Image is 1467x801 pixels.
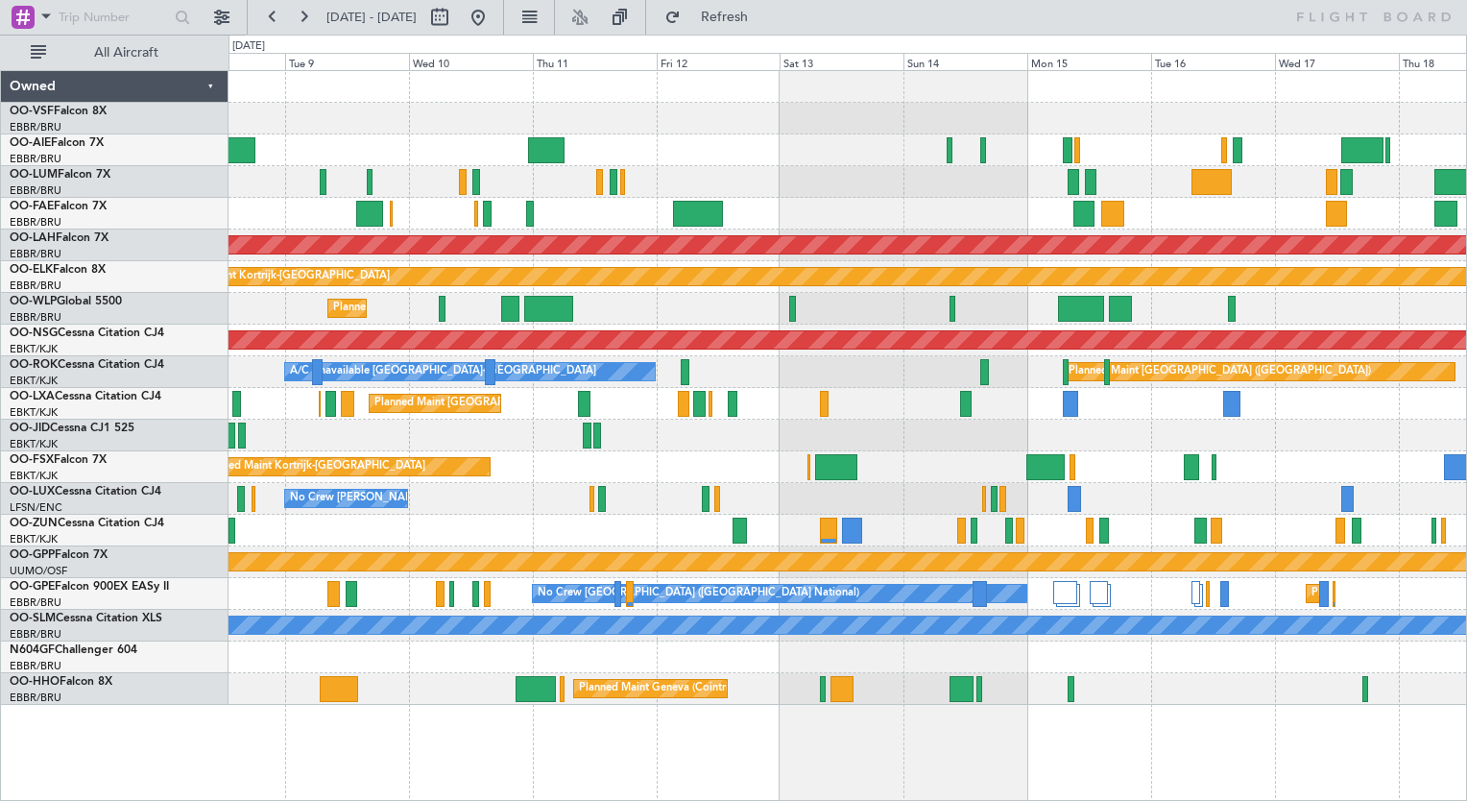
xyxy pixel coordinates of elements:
span: OO-LAH [10,232,56,244]
span: OO-LUM [10,169,58,181]
div: Planned Maint [GEOGRAPHIC_DATA] ([GEOGRAPHIC_DATA]) [1069,357,1371,386]
a: OO-LAHFalcon 7X [10,232,108,244]
div: A/C Unavailable [GEOGRAPHIC_DATA]-[GEOGRAPHIC_DATA] [290,357,596,386]
div: Tue 9 [285,53,409,70]
a: OO-LUMFalcon 7X [10,169,110,181]
span: OO-NSG [10,328,58,339]
a: LFSN/ENC [10,500,62,515]
a: OO-FSXFalcon 7X [10,454,107,466]
span: OO-ELK [10,264,53,276]
div: Wed 10 [409,53,533,70]
a: OO-FAEFalcon 7X [10,201,107,212]
a: EBBR/BRU [10,279,61,293]
div: Wed 17 [1275,53,1399,70]
span: OO-FAE [10,201,54,212]
span: OO-GPP [10,549,55,561]
a: OO-AIEFalcon 7X [10,137,104,149]
a: EBBR/BRU [10,627,61,642]
a: OO-VSFFalcon 8X [10,106,107,117]
a: EBBR/BRU [10,691,61,705]
a: EBBR/BRU [10,659,61,673]
span: OO-SLM [10,613,56,624]
a: EBBR/BRU [10,120,61,134]
span: OO-LXA [10,391,55,402]
span: OO-AIE [10,137,51,149]
input: Trip Number [59,3,169,32]
div: Sun 14 [903,53,1027,70]
a: OO-GPEFalcon 900EX EASy II [10,581,169,593]
div: Thu 11 [533,53,657,70]
a: OO-NSGCessna Citation CJ4 [10,328,164,339]
a: EBBR/BRU [10,215,61,230]
span: N604GF [10,644,55,656]
a: EBBR/BRU [10,152,61,166]
span: Refresh [685,11,765,24]
a: OO-GPPFalcon 7X [10,549,108,561]
a: EBKT/KJK [10,532,58,546]
a: EBKT/KJK [10,437,58,451]
span: [DATE] - [DATE] [326,9,417,26]
div: Planned Maint Kortrijk-[GEOGRAPHIC_DATA] [166,262,390,291]
a: OO-LXACessna Citation CJ4 [10,391,161,402]
a: EBKT/KJK [10,469,58,483]
a: N604GFChallenger 604 [10,644,137,656]
a: OO-HHOFalcon 8X [10,676,112,688]
a: OO-ELKFalcon 8X [10,264,106,276]
span: OO-ZUN [10,518,58,529]
a: OO-ROKCessna Citation CJ4 [10,359,164,371]
a: EBKT/KJK [10,405,58,420]
button: All Aircraft [21,37,208,68]
a: OO-ZUNCessna Citation CJ4 [10,518,164,529]
a: OO-SLMCessna Citation XLS [10,613,162,624]
span: All Aircraft [50,46,203,60]
div: Planned Maint Kortrijk-[GEOGRAPHIC_DATA] [202,452,425,481]
div: Mon 15 [1027,53,1151,70]
a: EBBR/BRU [10,310,61,325]
a: EBKT/KJK [10,342,58,356]
a: OO-JIDCessna CJ1 525 [10,423,134,434]
span: OO-LUX [10,486,55,498]
a: OO-WLPGlobal 5500 [10,296,122,307]
a: UUMO/OSF [10,564,67,578]
div: Planned Maint Milan (Linate) [333,294,471,323]
div: Sat 13 [780,53,903,70]
span: OO-FSX [10,454,54,466]
button: Refresh [656,2,771,33]
span: OO-ROK [10,359,58,371]
span: OO-VSF [10,106,54,117]
a: EBBR/BRU [10,595,61,610]
a: OO-LUXCessna Citation CJ4 [10,486,161,498]
a: EBBR/BRU [10,183,61,198]
span: OO-JID [10,423,50,434]
div: No Crew [GEOGRAPHIC_DATA] ([GEOGRAPHIC_DATA] National) [538,579,859,608]
div: [DATE] [232,38,265,55]
span: OO-WLP [10,296,57,307]
a: EBBR/BRU [10,247,61,261]
div: Tue 16 [1151,53,1275,70]
span: OO-HHO [10,676,60,688]
div: No Crew [PERSON_NAME] ([PERSON_NAME]) [290,484,520,513]
div: Planned Maint Geneva (Cointrin) [579,674,737,703]
div: Planned Maint [GEOGRAPHIC_DATA] ([GEOGRAPHIC_DATA] National) [374,389,722,418]
a: EBKT/KJK [10,374,58,388]
span: OO-GPE [10,581,55,593]
div: Fri 12 [657,53,781,70]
